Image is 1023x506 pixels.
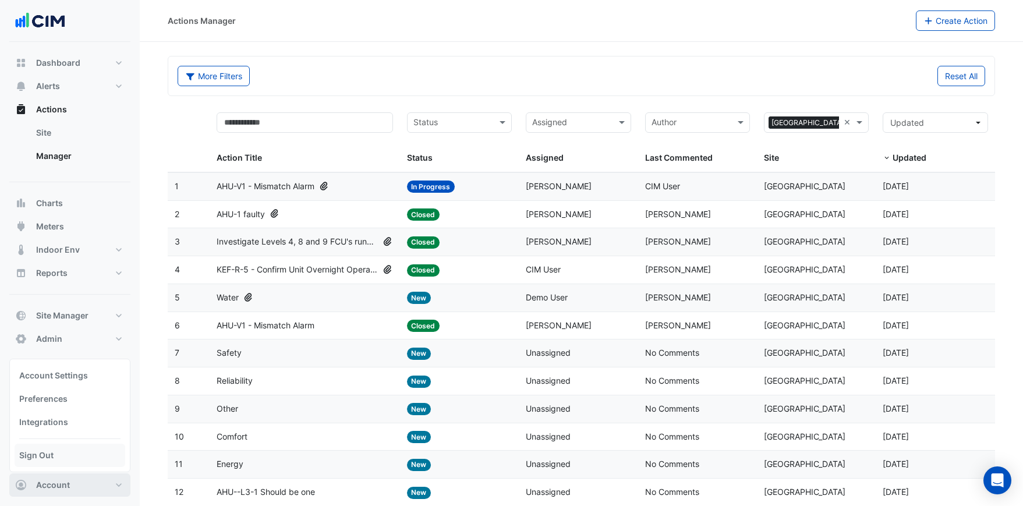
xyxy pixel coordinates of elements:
[15,104,27,115] app-icon: Actions
[15,197,27,209] app-icon: Charts
[883,348,909,358] span: 2025-01-22T16:48:36.371
[175,404,180,413] span: 9
[175,264,180,274] span: 4
[217,291,239,305] span: Water
[175,181,179,191] span: 1
[407,487,431,499] span: New
[883,459,909,469] span: 2025-01-22T16:47:46.134
[883,112,987,133] button: Updated
[217,458,243,471] span: Energy
[893,153,926,162] span: Updated
[883,431,909,441] span: 2025-01-22T16:47:57.520
[9,51,130,75] button: Dashboard
[937,66,985,86] button: Reset All
[15,267,27,279] app-icon: Reports
[407,348,431,360] span: New
[36,244,80,256] span: Indoor Env
[217,430,247,444] span: Comfort
[844,116,854,129] span: Clear
[764,236,845,246] span: [GEOGRAPHIC_DATA]
[36,57,80,69] span: Dashboard
[526,209,592,219] span: [PERSON_NAME]
[883,487,909,497] span: 2025-01-22T09:27:10.814
[645,404,699,413] span: No Comments
[217,374,253,388] span: Reliability
[217,235,378,249] span: Investigate Levels 4, 8 and 9 FCU's running when no call from BMS
[526,487,571,497] span: Unassigned
[217,346,242,360] span: Safety
[764,431,845,441] span: [GEOGRAPHIC_DATA]
[36,104,67,115] span: Actions
[526,376,571,385] span: Unassigned
[883,320,909,330] span: 2025-01-24T16:44:12.478
[764,459,845,469] span: [GEOGRAPHIC_DATA]
[645,348,699,358] span: No Comments
[15,221,27,232] app-icon: Meters
[15,444,125,467] a: Sign Out
[407,208,440,221] span: Closed
[526,236,592,246] span: [PERSON_NAME]
[36,197,63,209] span: Charts
[526,459,571,469] span: Unassigned
[764,404,845,413] span: [GEOGRAPHIC_DATA]
[764,209,845,219] span: [GEOGRAPHIC_DATA]
[764,181,845,191] span: [GEOGRAPHIC_DATA]
[883,209,909,219] span: 2025-07-23T17:23:26.786
[9,473,130,497] button: Account
[407,292,431,304] span: New
[175,431,184,441] span: 10
[526,153,564,162] span: Assigned
[526,320,592,330] span: [PERSON_NAME]
[9,261,130,285] button: Reports
[764,264,845,274] span: [GEOGRAPHIC_DATA]
[526,431,571,441] span: Unassigned
[9,359,130,472] div: Account
[15,244,27,256] app-icon: Indoor Env
[645,292,711,302] span: [PERSON_NAME]
[15,411,125,434] a: Integrations
[983,466,1011,494] div: Open Intercom Messenger
[764,376,845,385] span: [GEOGRAPHIC_DATA]
[9,75,130,98] button: Alerts
[36,267,68,279] span: Reports
[175,209,179,219] span: 2
[217,486,315,499] span: AHU--L3-1 Should be one
[883,404,909,413] span: 2025-01-22T16:48:10.231
[407,153,433,162] span: Status
[883,264,909,274] span: 2025-02-13T09:57:47.930
[175,459,183,469] span: 11
[36,221,64,232] span: Meters
[407,459,431,471] span: New
[645,376,699,385] span: No Comments
[9,98,130,121] button: Actions
[15,57,27,69] app-icon: Dashboard
[645,264,711,274] span: [PERSON_NAME]
[883,376,909,385] span: 2025-01-22T16:48:22.384
[178,66,250,86] button: More Filters
[217,319,314,332] span: AHU-V1 - Mismatch Alarm
[916,10,996,31] button: Create Action
[27,121,130,144] a: Site
[175,348,179,358] span: 7
[883,181,909,191] span: 2025-09-11T14:26:30.632
[175,487,183,497] span: 12
[9,304,130,327] button: Site Manager
[769,116,847,129] span: [GEOGRAPHIC_DATA]
[764,348,845,358] span: [GEOGRAPHIC_DATA]
[764,487,845,497] span: [GEOGRAPHIC_DATA]
[15,310,27,321] app-icon: Site Manager
[407,403,431,415] span: New
[27,144,130,168] a: Manager
[175,376,180,385] span: 8
[217,180,314,193] span: AHU-V1 - Mismatch Alarm
[175,320,180,330] span: 6
[407,264,440,277] span: Closed
[15,387,125,411] a: Preferences
[883,236,909,246] span: 2025-02-13T09:58:03.921
[15,333,27,345] app-icon: Admin
[764,292,845,302] span: [GEOGRAPHIC_DATA]
[175,292,180,302] span: 5
[526,264,561,274] span: CIM User
[9,327,130,351] button: Admin
[168,15,236,27] div: Actions Manager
